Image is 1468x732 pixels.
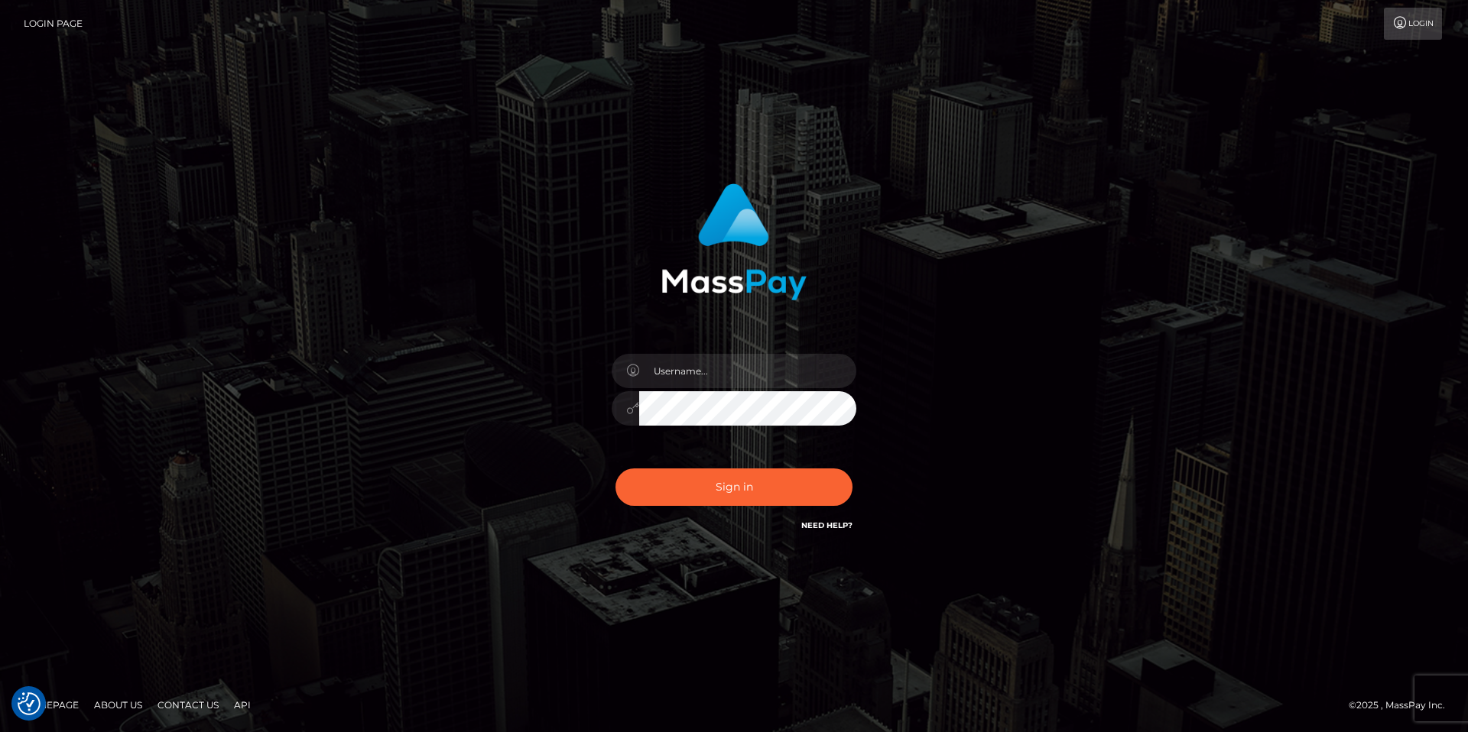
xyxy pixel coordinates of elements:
[639,354,856,388] input: Username...
[17,693,85,717] a: Homepage
[228,693,257,717] a: API
[661,183,807,300] img: MassPay Login
[88,693,148,717] a: About Us
[1384,8,1442,40] a: Login
[24,8,83,40] a: Login Page
[801,520,853,530] a: Need Help?
[615,468,853,506] button: Sign in
[18,692,41,715] img: Revisit consent button
[18,692,41,715] button: Consent Preferences
[1349,697,1457,714] div: © 2025 , MassPay Inc.
[151,693,225,717] a: Contact Us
